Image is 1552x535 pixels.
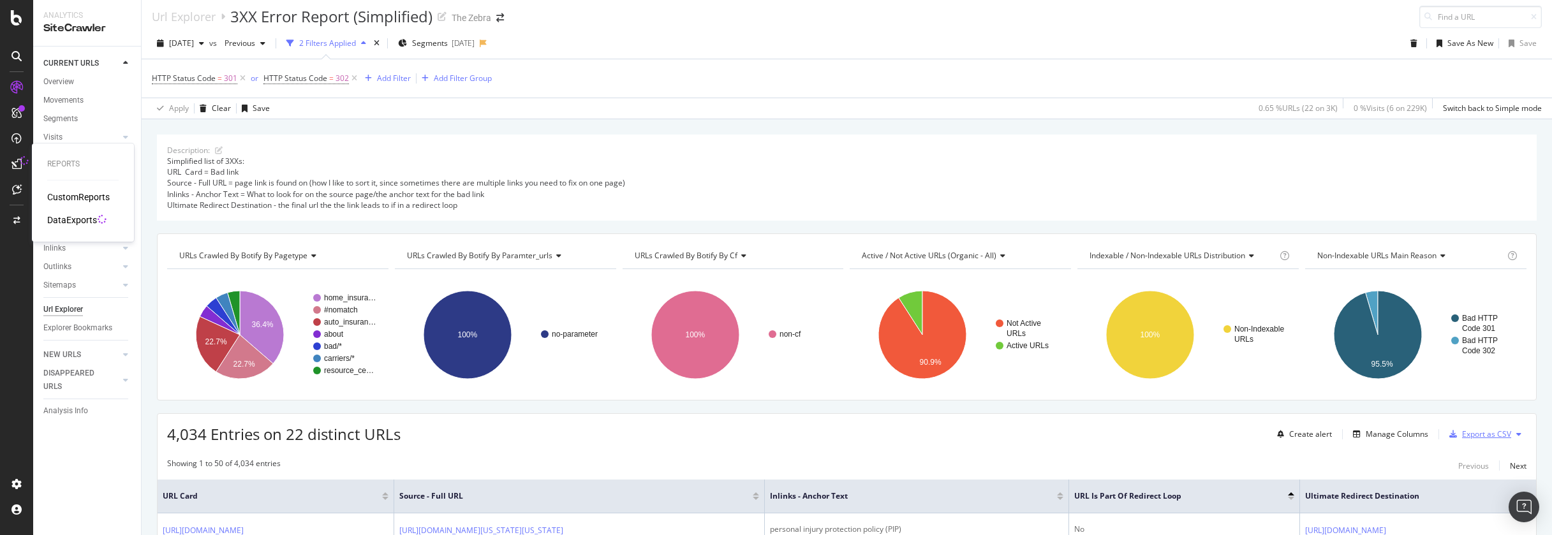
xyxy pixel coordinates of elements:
[43,404,88,418] div: Analysis Info
[920,358,942,367] text: 90.9%
[395,279,616,390] svg: A chart.
[43,131,119,144] a: Visits
[1289,429,1332,439] div: Create alert
[1348,427,1428,442] button: Manage Columns
[167,458,281,473] div: Showing 1 to 50 of 4,034 entries
[780,330,801,339] text: non-cf
[47,191,110,203] a: CustomReports
[371,37,382,50] div: times
[1305,279,1526,390] div: A chart.
[281,33,371,54] button: 2 Filters Applied
[1458,460,1489,471] div: Previous
[1007,329,1026,338] text: URLs
[1141,330,1160,339] text: 100%
[623,279,844,390] svg: A chart.
[1087,246,1277,266] h4: Indexable / Non-Indexable URLs Distribution
[1074,490,1269,502] span: URL is Part of Redirect Loop
[1366,429,1428,439] div: Manage Columns
[1234,335,1253,344] text: URLs
[167,279,388,390] div: A chart.
[1315,246,1505,266] h4: Non-Indexable URLs Main Reason
[219,38,255,48] span: Previous
[167,145,210,156] div: Description:
[43,321,132,335] a: Explorer Bookmarks
[1510,460,1526,471] div: Next
[209,38,219,48] span: vs
[324,330,344,339] text: about
[1074,524,1294,535] div: No
[1272,424,1332,444] button: Create alert
[43,21,131,36] div: SiteCrawler
[237,98,270,119] button: Save
[434,73,492,84] div: Add Filter Group
[1458,458,1489,473] button: Previous
[1504,33,1537,54] button: Save
[1509,492,1539,522] div: Open Intercom Messenger
[43,303,83,316] div: Url Explorer
[163,490,379,502] span: URL Card
[324,305,358,314] text: #nomatch
[1007,341,1049,350] text: Active URLs
[1259,103,1338,114] div: 0.65 % URLs ( 22 on 3K )
[167,423,401,444] span: 4,034 Entries on 22 distinct URLs
[496,13,504,22] div: arrow-right-arrow-left
[457,330,477,339] text: 100%
[324,318,376,326] text: auto_insuran…
[399,490,733,502] span: Source - Full URL
[324,342,342,351] text: bad/*
[1462,346,1495,355] text: Code 302
[336,70,349,87] span: 302
[412,38,448,48] span: Segments
[1077,279,1299,390] svg: A chart.
[1419,6,1542,28] input: Find a URL
[43,112,132,126] a: Segments
[47,159,119,170] div: Reports
[1431,33,1493,54] button: Save As New
[850,279,1071,390] svg: A chart.
[219,33,270,54] button: Previous
[632,246,832,266] h4: URLs Crawled By Botify By cf
[233,360,255,369] text: 22.7%
[251,320,273,329] text: 36.4%
[251,73,258,84] div: or
[43,404,132,418] a: Analysis Info
[43,367,108,393] div: DISAPPEARED URLS
[1444,424,1511,444] button: Export as CSV
[1317,250,1437,261] span: Non-Indexable URLs Main Reason
[230,6,432,27] div: 3XX Error Report (Simplified)
[167,156,1526,210] div: Simplified list of 3XXs: URL Card = Bad link Source - Full URL = page link is found on (how I lik...
[635,250,737,261] span: URLs Crawled By Botify By cf
[43,75,132,89] a: Overview
[1438,98,1542,119] button: Switch back to Simple mode
[43,10,131,21] div: Analytics
[299,38,356,48] div: 2 Filters Applied
[1462,314,1498,323] text: Bad HTTP
[1462,336,1498,345] text: Bad HTTP
[253,103,270,114] div: Save
[43,242,66,255] div: Inlinks
[404,246,605,266] h4: URLs Crawled By Botify By paramter_urls
[43,94,84,107] div: Movements
[43,279,119,292] a: Sitemaps
[770,490,1038,502] span: Inlinks - Anchor Text
[552,330,598,339] text: no-parameter
[407,250,552,261] span: URLs Crawled By Botify By paramter_urls
[43,242,119,255] a: Inlinks
[43,94,132,107] a: Movements
[47,214,97,226] div: DataExports
[1443,103,1542,114] div: Switch back to Simple mode
[417,71,492,86] button: Add Filter Group
[152,73,216,84] span: HTTP Status Code
[43,57,99,70] div: CURRENT URLS
[1007,319,1041,328] text: Not Active
[43,348,119,362] a: NEW URLS
[251,72,258,84] button: or
[152,33,209,54] button: [DATE]
[43,75,74,89] div: Overview
[43,57,119,70] a: CURRENT URLS
[324,293,376,302] text: home_insura…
